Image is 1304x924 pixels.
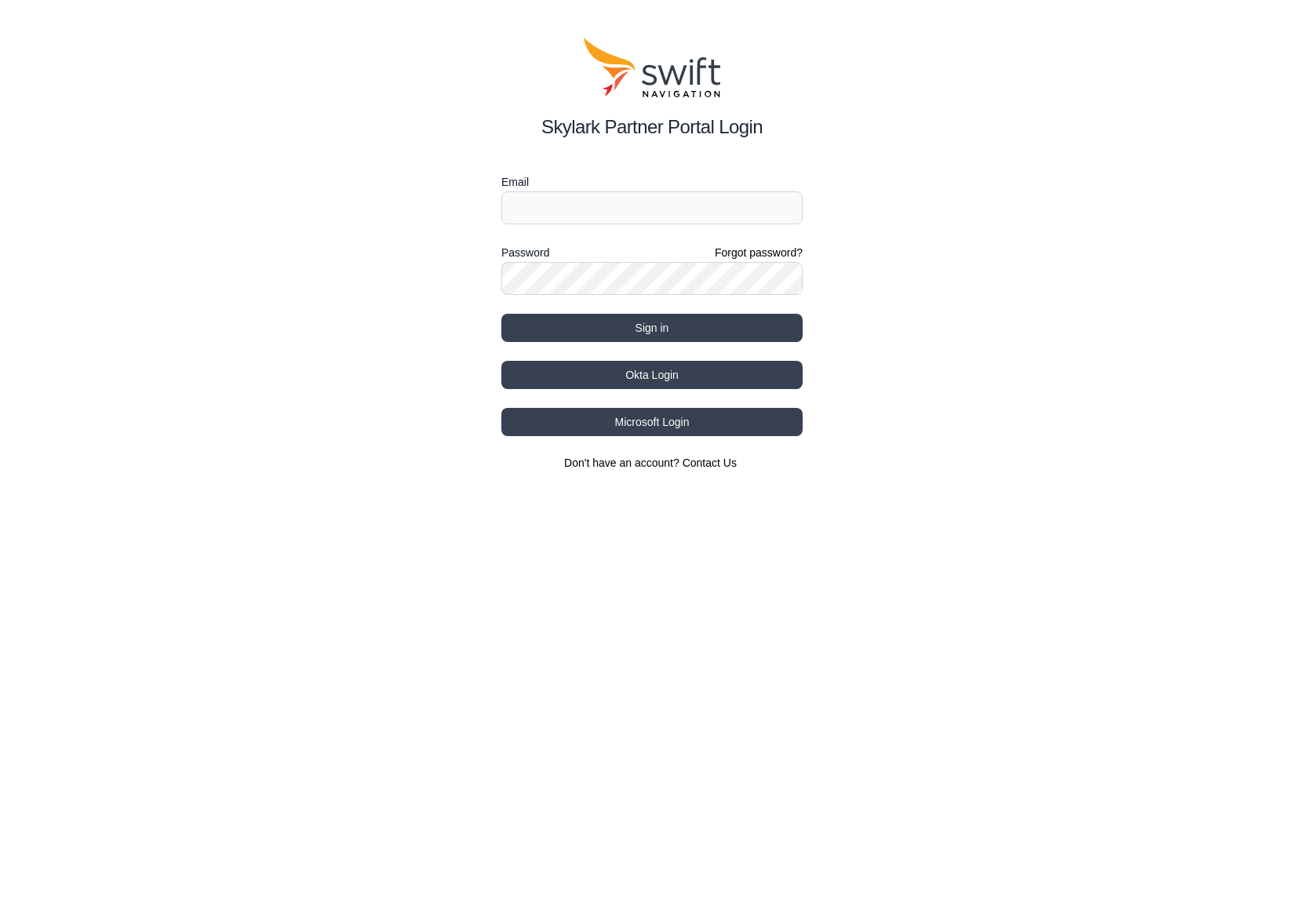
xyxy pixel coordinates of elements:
button: Microsoft Login [501,408,803,436]
button: Okta Login [501,361,803,389]
a: Contact Us [683,457,737,469]
button: Sign in [501,314,803,342]
label: Email [501,173,803,191]
label: Password [501,243,549,262]
section: Don't have an account? [501,455,803,471]
h2: Skylark Partner Portal Login [501,113,803,141]
a: Forgot password? [715,245,803,260]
